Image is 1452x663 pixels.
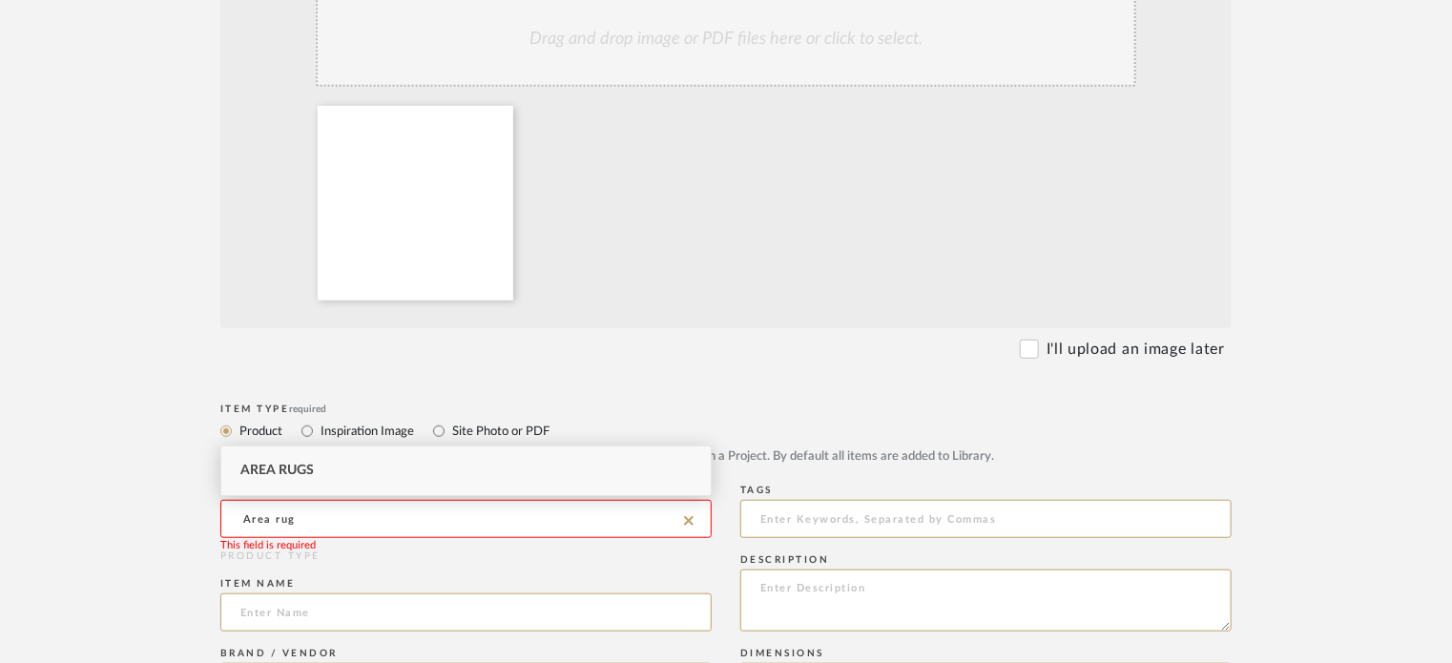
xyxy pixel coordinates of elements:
[238,421,282,442] label: Product
[220,404,1232,415] div: Item Type
[220,538,316,554] div: This field is required
[220,447,1232,466] div: Upload JPG/PNG images or PDF drawings to create an item with maximum functionality in a Project. ...
[290,404,327,414] span: required
[220,419,1232,443] mat-radio-group: Select item type
[740,554,1232,566] div: Description
[220,578,712,590] div: Item name
[740,485,1232,496] div: Tags
[450,421,550,442] label: Site Photo or PDF
[220,500,712,538] input: Type a category to search and select
[220,593,712,632] input: Enter Name
[1047,338,1225,361] label: I'll upload an image later
[220,648,712,659] div: Brand / Vendor
[740,648,1232,659] div: Dimensions
[740,500,1232,538] input: Enter Keywords, Separated by Commas
[319,421,414,442] label: Inspiration Image
[240,464,314,477] span: Area Rugs
[220,549,712,564] div: PRODUCT TYPE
